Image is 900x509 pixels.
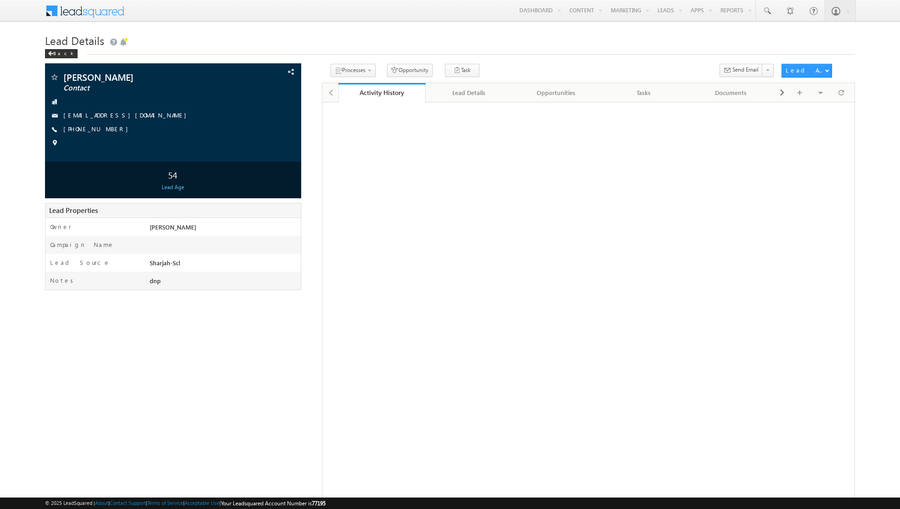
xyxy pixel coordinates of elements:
[312,500,326,507] span: 77195
[387,64,433,77] button: Opportunity
[445,64,479,77] button: Task
[63,73,224,82] span: [PERSON_NAME]
[45,49,82,56] a: Back
[221,500,326,507] span: Your Leadsquared Account Number is
[426,83,513,102] a: Lead Details
[695,87,767,98] div: Documents
[50,276,77,285] label: Notes
[47,166,298,183] div: 54
[110,500,146,506] a: Contact Support
[95,500,108,506] a: About
[338,83,426,102] a: Activity History
[433,87,505,98] div: Lead Details
[688,83,775,102] a: Documents
[782,64,832,78] button: Lead Actions
[50,241,114,249] label: Campaign Name
[150,223,196,231] span: [PERSON_NAME]
[45,33,104,48] span: Lead Details
[520,87,592,98] div: Opportunities
[607,87,679,98] div: Tasks
[63,125,133,134] span: [PHONE_NUMBER]
[786,66,825,74] div: Lead Actions
[45,499,326,508] span: © 2025 LeadSquared | | | | |
[45,49,78,58] div: Back
[513,83,600,102] a: Opportunities
[147,258,301,271] div: Sharjah-Scl
[63,84,224,93] span: Contact
[147,500,183,506] a: Terms of Service
[185,500,219,506] a: Acceptable Use
[732,66,759,74] span: Send Email
[342,67,366,73] span: Processes
[50,223,72,231] label: Owner
[47,183,298,191] div: Lead Age
[345,88,419,97] div: Activity History
[150,277,161,285] span: dnp
[63,111,191,119] a: [EMAIL_ADDRESS][DOMAIN_NAME]
[49,206,98,215] span: Lead Properties
[331,64,376,77] button: Processes
[720,64,763,77] button: Send Email
[600,83,687,102] a: Tasks
[50,258,110,267] label: Lead Source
